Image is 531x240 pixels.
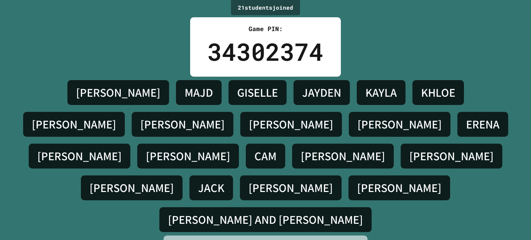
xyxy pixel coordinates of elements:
[207,33,324,70] div: 34302374
[76,85,160,100] h4: [PERSON_NAME]
[421,85,455,100] h4: KHLOE
[365,85,397,100] h4: KAYLA
[249,181,333,195] h4: [PERSON_NAME]
[185,85,213,100] h4: MAJD
[146,149,230,163] h4: [PERSON_NAME]
[357,117,442,132] h4: [PERSON_NAME]
[37,149,122,163] h4: [PERSON_NAME]
[466,117,500,132] h4: ERENA
[140,117,225,132] h4: [PERSON_NAME]
[254,149,277,163] h4: CAM
[32,117,116,132] h4: [PERSON_NAME]
[249,117,333,132] h4: [PERSON_NAME]
[301,149,385,163] h4: [PERSON_NAME]
[357,181,441,195] h4: [PERSON_NAME]
[302,85,341,100] h4: JAYDEN
[198,181,224,195] h4: JACK
[168,212,363,227] h4: [PERSON_NAME] AND [PERSON_NAME]
[237,85,278,100] h4: GISELLE
[90,181,174,195] h4: [PERSON_NAME]
[207,24,324,33] div: Game PIN:
[409,149,494,163] h4: [PERSON_NAME]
